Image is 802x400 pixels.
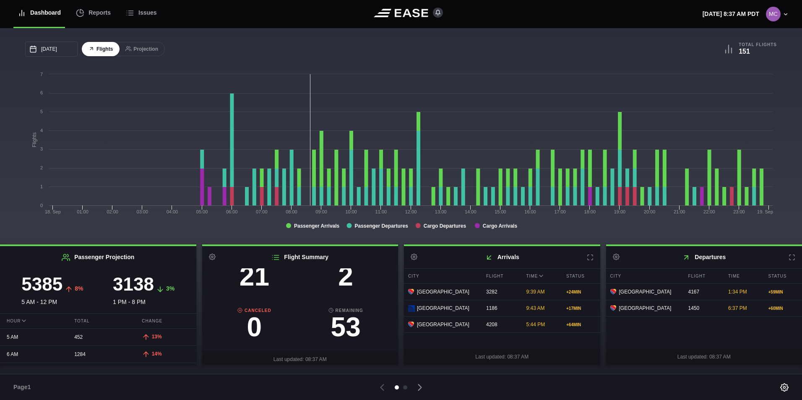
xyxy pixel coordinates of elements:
[75,285,83,292] span: 8%
[465,209,477,214] text: 14:00
[152,351,162,357] span: 14%
[137,209,148,214] text: 03:00
[256,209,268,214] text: 07:00
[606,269,682,283] div: City
[482,317,520,332] div: 4208
[13,383,34,392] span: Page 1
[152,334,162,340] span: 13%
[483,223,518,229] tspan: Cargo Arrivals
[226,209,238,214] text: 06:00
[315,209,327,214] text: 09:00
[77,209,89,214] text: 01:00
[31,132,37,147] tspan: Flights
[40,146,43,151] text: 3
[196,209,208,214] text: 05:00
[733,209,745,214] text: 23:00
[40,128,43,133] text: 4
[40,90,43,95] text: 6
[757,209,773,214] tspan: 19. Sep
[167,209,178,214] text: 04:00
[166,285,174,292] span: 3%
[684,300,722,316] div: 1450
[209,314,300,340] h3: 0
[424,223,466,229] tspan: Cargo Departures
[766,7,781,21] img: 1153cdcb26907aa7d1cda5a03a6cdb74
[40,203,43,208] text: 0
[40,184,43,189] text: 1
[703,10,759,18] p: [DATE] 8:37 AM PDT
[113,275,154,294] h3: 3138
[107,209,118,214] text: 02:00
[209,257,300,294] a: Completed21
[495,209,506,214] text: 15:00
[526,322,545,327] span: 5:44 PM
[40,72,43,77] text: 7
[435,209,447,214] text: 13:00
[98,275,190,306] div: 1 PM - 8 PM
[482,269,520,283] div: Flight
[703,209,715,214] text: 22:00
[209,307,300,345] a: Canceled0
[482,300,520,316] div: 1186
[300,307,391,345] a: Remaining53
[482,284,520,300] div: 3282
[584,209,596,214] text: 18:00
[345,209,357,214] text: 10:00
[684,284,722,300] div: 4167
[566,305,596,312] div: + 17 MIN
[404,246,600,268] h2: Arrivals
[405,209,417,214] text: 12:00
[300,314,391,340] h3: 53
[45,209,61,214] tspan: 18. Sep
[619,288,672,296] span: [GEOGRAPHIC_DATA]
[404,269,480,283] div: City
[21,275,62,294] h3: 5385
[417,288,469,296] span: [GEOGRAPHIC_DATA]
[554,209,566,214] text: 17:00
[119,42,165,57] button: Projection
[684,269,722,283] div: Flight
[40,109,43,114] text: 5
[566,322,596,328] div: + 64 MIN
[300,257,391,294] a: Delayed2
[619,304,672,312] span: [GEOGRAPHIC_DATA]
[728,305,747,311] span: 6:37 PM
[739,48,750,55] b: 151
[768,289,798,295] div: + 59 MIN
[417,321,469,328] span: [GEOGRAPHIC_DATA]
[614,209,626,214] text: 19:00
[417,304,469,312] span: [GEOGRAPHIC_DATA]
[724,269,762,283] div: Time
[135,314,196,328] div: Change
[562,269,600,283] div: Status
[209,307,300,314] b: Canceled
[524,209,536,214] text: 16:00
[68,346,128,362] div: 1284
[644,209,656,214] text: 20:00
[739,42,777,47] b: Total Flights
[526,289,545,295] span: 9:39 AM
[375,209,387,214] text: 11:00
[68,329,128,345] div: 452
[768,305,798,312] div: + 60 MIN
[68,364,128,379] div: 437
[82,42,120,57] button: Flights
[202,246,398,268] h2: Flight Summary
[404,349,600,365] div: Last updated: 08:37 AM
[522,269,560,283] div: Time
[286,209,297,214] text: 08:00
[354,223,408,229] tspan: Passenger Departures
[728,289,747,295] span: 1:34 PM
[202,351,398,367] div: Last updated: 08:37 AM
[674,209,685,214] text: 21:00
[300,307,391,314] b: Remaining
[40,165,43,170] text: 2
[7,275,98,306] div: 5 AM - 12 PM
[294,223,340,229] tspan: Passenger Arrivals
[566,289,596,295] div: + 24 MIN
[300,263,391,290] h3: 2
[68,314,128,328] div: Total
[209,263,300,290] h3: 21
[25,42,78,57] input: mm/dd/yyyy
[526,305,545,311] span: 9:43 AM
